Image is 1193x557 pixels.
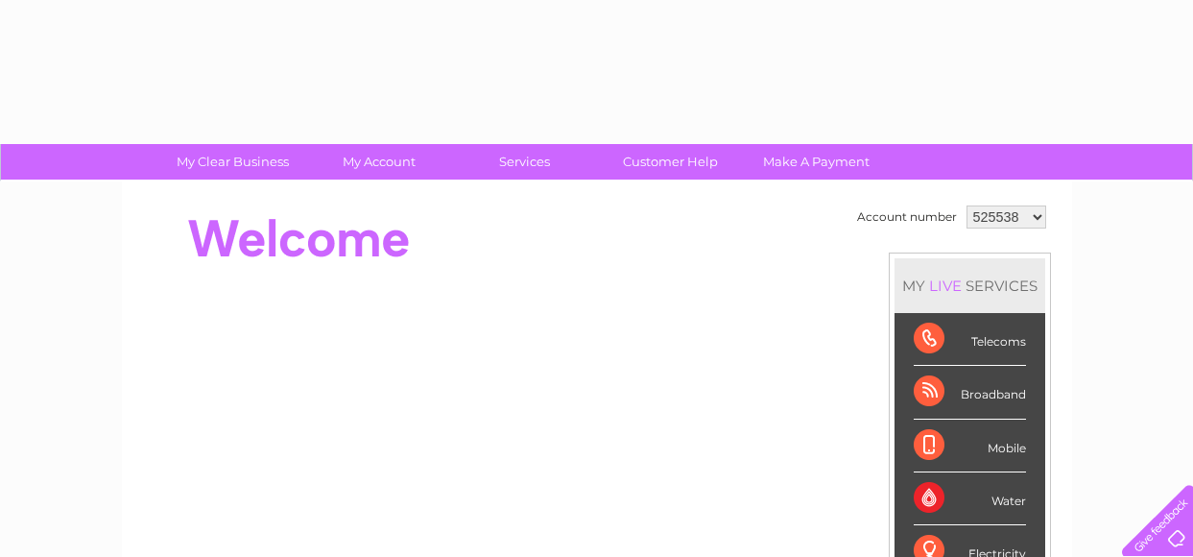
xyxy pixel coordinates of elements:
[914,472,1026,525] div: Water
[914,313,1026,366] div: Telecoms
[591,144,750,180] a: Customer Help
[154,144,312,180] a: My Clear Business
[852,201,962,233] td: Account number
[445,144,604,180] a: Services
[895,258,1045,313] div: MY SERVICES
[925,277,966,295] div: LIVE
[914,366,1026,419] div: Broadband
[737,144,895,180] a: Make A Payment
[914,420,1026,472] div: Mobile
[299,144,458,180] a: My Account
